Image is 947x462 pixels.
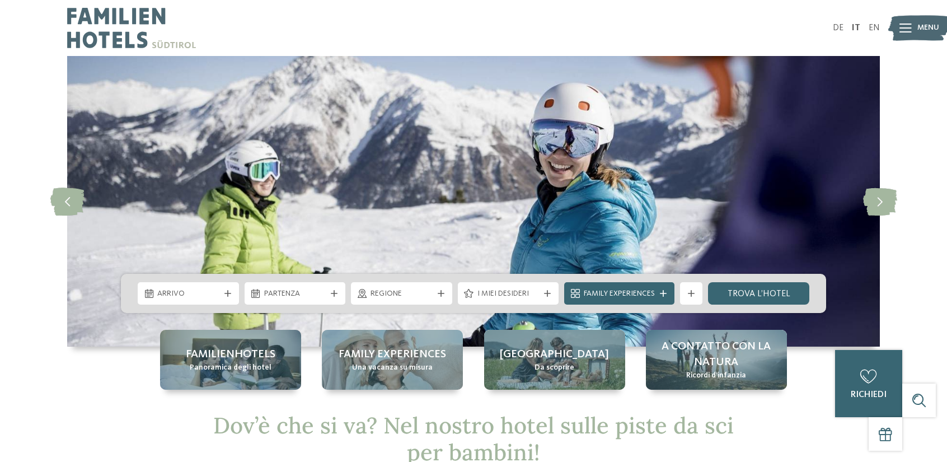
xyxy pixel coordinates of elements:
[157,288,219,300] span: Arrivo
[186,347,275,362] span: Familienhotels
[657,339,776,370] span: A contatto con la natura
[917,22,939,34] span: Menu
[371,288,433,300] span: Regione
[852,24,860,32] a: IT
[833,24,843,32] a: DE
[484,330,625,390] a: Hotel sulle piste da sci per bambini: divertimento senza confini [GEOGRAPHIC_DATA] Da scoprire
[339,347,446,362] span: Family experiences
[352,362,433,374] span: Una vacanza su misura
[851,390,887,399] span: richiedi
[477,288,540,300] span: I miei desideri
[322,330,463,390] a: Hotel sulle piste da sci per bambini: divertimento senza confini Family experiences Una vacanza s...
[535,362,574,374] span: Da scoprire
[708,282,809,305] a: trova l’hotel
[500,347,609,362] span: [GEOGRAPHIC_DATA]
[686,370,746,381] span: Ricordi d’infanzia
[584,288,655,300] span: Family Experiences
[646,330,787,390] a: Hotel sulle piste da sci per bambini: divertimento senza confini A contatto con la natura Ricordi...
[835,350,902,417] a: richiedi
[67,56,880,347] img: Hotel sulle piste da sci per bambini: divertimento senza confini
[190,362,271,374] span: Panoramica degli hotel
[264,288,326,300] span: Partenza
[160,330,301,390] a: Hotel sulle piste da sci per bambini: divertimento senza confini Familienhotels Panoramica degli ...
[869,24,880,32] a: EN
